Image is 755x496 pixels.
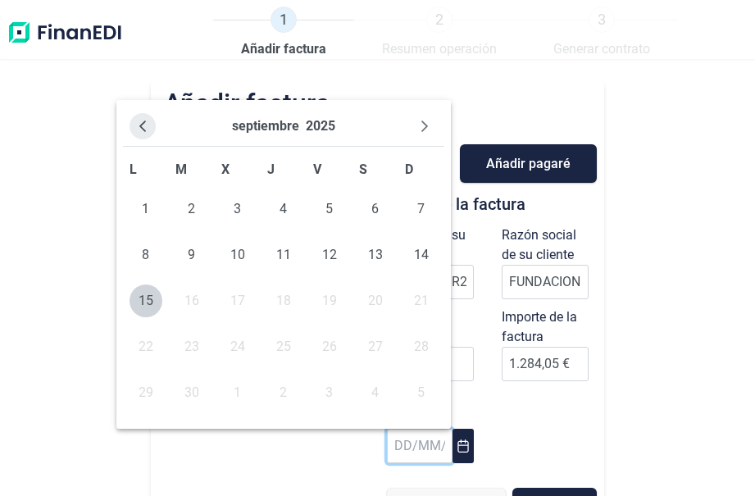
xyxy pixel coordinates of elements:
td: 07/09/2025 [398,186,444,232]
button: Añadir pagaré [460,144,597,183]
span: 15 [130,284,162,317]
td: 21/09/2025 [398,278,444,324]
span: 5 [313,193,346,225]
span: 1 [271,7,297,33]
span: 3 [221,193,254,225]
span: 11 [267,239,300,271]
span: 8 [130,239,162,271]
span: J [267,162,275,177]
label: Importe de la factura [502,307,589,347]
button: Choose Month [232,113,299,139]
td: 12/09/2025 [307,232,352,278]
span: V [313,162,321,177]
span: 12 [313,239,346,271]
span: X [221,162,230,177]
td: 03/09/2025 [215,186,261,232]
label: Razón social de su cliente [502,225,589,265]
span: 1 [130,193,162,225]
td: 01/10/2025 [215,370,261,416]
span: 14 [405,239,438,271]
td: 20/09/2025 [352,278,398,324]
span: 13 [359,239,392,271]
img: Logo de aplicación [7,7,123,59]
td: 04/10/2025 [352,370,398,416]
span: L [130,162,137,177]
span: 10 [221,239,254,271]
span: 9 [175,239,208,271]
td: 02/10/2025 [261,370,307,416]
td: 10/09/2025 [215,232,261,278]
button: Previous Month [130,113,156,139]
td: 24/09/2025 [215,324,261,370]
td: 05/09/2025 [307,186,352,232]
td: 02/09/2025 [169,186,215,232]
td: 05/10/2025 [398,370,444,416]
td: 25/09/2025 [261,324,307,370]
td: 22/09/2025 [123,324,169,370]
a: 1Añadir factura [241,7,326,59]
button: Choose Date [453,429,474,463]
td: 26/09/2025 [307,324,352,370]
td: 03/10/2025 [307,370,352,416]
td: 19/09/2025 [307,278,352,324]
td: 17/09/2025 [215,278,261,324]
button: Choose Year [306,113,335,139]
td: 16/09/2025 [169,278,215,324]
td: 06/09/2025 [352,186,398,232]
td: 28/09/2025 [398,324,444,370]
input: DD/MM/YYYY [387,429,453,463]
span: 2 [175,193,208,225]
h3: Datos de la factura [387,196,597,212]
td: 23/09/2025 [169,324,215,370]
span: D [405,162,413,177]
td: 30/09/2025 [169,370,215,416]
td: 13/09/2025 [352,232,398,278]
td: 09/09/2025 [169,232,215,278]
h2: Añadir factura [164,92,330,115]
td: 11/09/2025 [261,232,307,278]
td: 14/09/2025 [398,232,444,278]
div: Choose Date [116,100,451,429]
span: 4 [267,193,300,225]
button: Next Month [412,113,438,139]
td: 04/09/2025 [261,186,307,232]
span: 7 [405,193,438,225]
span: Añadir pagaré [486,157,571,170]
td: 27/09/2025 [352,324,398,370]
span: 6 [359,193,392,225]
span: M [175,162,187,177]
span: S [359,162,367,177]
span: Añadir factura [241,39,326,59]
td: 08/09/2025 [123,232,169,278]
td: 29/09/2025 [123,370,169,416]
td: 01/09/2025 [123,186,169,232]
td: 18/09/2025 [261,278,307,324]
td: 15/09/2025 [123,278,169,324]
